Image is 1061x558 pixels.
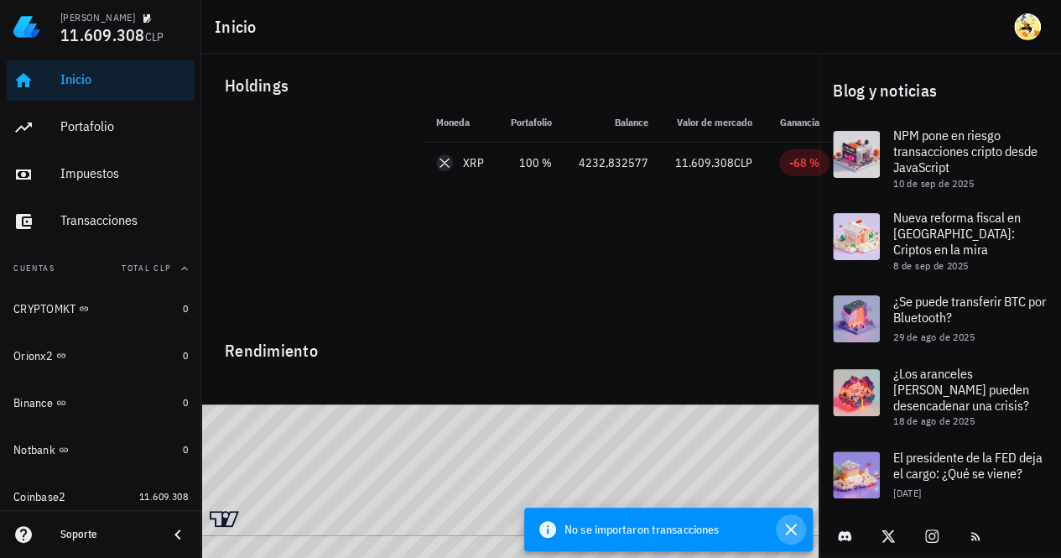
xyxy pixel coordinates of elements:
[579,154,648,172] div: 4232,832577
[183,302,188,315] span: 0
[7,201,195,242] a: Transacciones
[60,118,188,134] div: Portafolio
[819,64,1061,117] div: Blog y noticias
[139,490,188,503] span: 11.609.308
[819,282,1061,356] a: ¿Se puede transferir BTC por Bluetooth? 29 de ago de 2025
[497,102,565,143] th: Portafolio
[893,365,1029,414] span: ¿Los aranceles [PERSON_NAME] pueden desencadenar una crisis?
[60,165,188,181] div: Impuestos
[893,177,974,190] span: 10 de sep de 2025
[662,102,766,143] th: Valor de mercado
[819,117,1061,200] a: NPM pone en riesgo transacciones cripto desde JavaScript 10 de sep de 2025
[60,11,135,24] div: [PERSON_NAME]
[211,324,809,364] div: Rendimiento
[13,490,65,504] div: Coinbase2
[819,200,1061,282] a: Nueva reforma fiscal en [GEOGRAPHIC_DATA]: Criptos en la mira 8 de sep de 2025
[13,396,53,410] div: Binance
[511,154,552,172] div: 100 %
[7,107,195,148] a: Portafolio
[145,29,164,44] span: CLP
[13,302,75,316] div: CRYPTOMKT
[7,336,195,376] a: Orionx2 0
[215,13,263,40] h1: Inicio
[1014,13,1041,40] div: avatar
[7,60,195,101] a: Inicio
[7,383,195,423] a: Binance 0
[893,487,921,499] span: [DATE]
[893,331,975,343] span: 29 de ago de 2025
[819,438,1061,512] a: El presidente de la FED deja el cargo: ¿Qué se viene? [DATE]
[893,127,1038,175] span: NPM pone en riesgo transacciones cripto desde JavaScript
[13,443,55,457] div: Notbank
[463,154,484,171] div: XRP
[819,356,1061,438] a: ¿Los aranceles [PERSON_NAME] pueden desencadenar una crisis? 18 de ago de 2025
[893,449,1043,482] span: El presidente de la FED deja el cargo: ¿Qué se viene?
[13,13,40,40] img: LedgiFi
[789,154,819,171] div: -68 %
[734,155,752,170] span: CLP
[7,289,195,329] a: CRYPTOMKT 0
[893,415,975,427] span: 18 de ago de 2025
[60,23,145,46] span: 11.609.308
[893,259,968,272] span: 8 de sep de 2025
[564,520,719,539] span: No se importaron transacciones
[13,349,53,363] div: Orionx2
[122,263,171,274] span: Total CLP
[423,102,497,143] th: Moneda
[675,155,734,170] span: 11.609.308
[893,293,1046,326] span: ¿Se puede transferir BTC por Bluetooth?
[7,430,195,470] a: Notbank 0
[210,511,239,527] a: Charting by TradingView
[183,443,188,456] span: 0
[211,59,809,112] div: Holdings
[60,71,188,87] div: Inicio
[60,528,154,541] div: Soporte
[7,248,195,289] button: CuentasTotal CLP
[436,154,453,171] div: XRP-icon
[565,102,662,143] th: Balance
[7,154,195,195] a: Impuestos
[893,209,1021,258] span: Nueva reforma fiscal en [GEOGRAPHIC_DATA]: Criptos en la mira
[183,396,188,409] span: 0
[780,116,830,128] span: Ganancia
[60,212,188,228] div: Transacciones
[7,477,195,517] a: Coinbase2 11.609.308
[183,349,188,362] span: 0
